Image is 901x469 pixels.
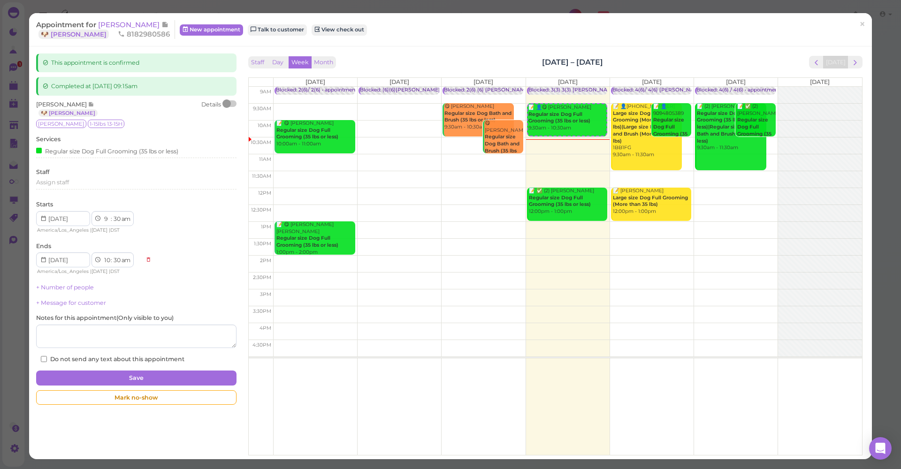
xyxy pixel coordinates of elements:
span: America/Los_Angeles [37,227,89,233]
span: 8182980586 [118,30,170,38]
a: View check out [312,24,367,36]
div: Blocked: 2(6)/ 2(6) • appointment [276,87,357,94]
span: [DATE] [558,78,578,85]
b: Regular size Dog Full Grooming (35 lbs or less) [528,111,590,124]
div: Appointment for [36,20,175,39]
div: 😋 [PERSON_NAME] 10:00am - 11:00am [484,120,523,175]
span: [DATE] [810,78,830,85]
span: [DATE] [642,78,662,85]
div: | | [36,267,141,276]
button: Week [289,56,312,69]
div: Blocked: (6)(6)[PERSON_NAME],[PERSON_NAME]/[PERSON_NAME] OFF • [PERSON_NAME] [360,87,593,94]
span: America/Los_Angeles [37,268,89,274]
span: 12pm [258,190,271,196]
a: + Number of people [36,284,94,291]
span: DST [110,268,120,274]
span: 11:30am [252,173,271,179]
h2: [DATE] – [DATE] [542,57,603,68]
a: 🐶 [PERSON_NAME] [38,30,109,39]
div: 📝 👤😋 [PERSON_NAME] 9:30am - 10:30am [528,104,607,132]
div: 📝 (2) [PERSON_NAME] 9:30am - 11:30am [696,103,766,151]
span: [DATE] [389,78,409,85]
b: Regular size Dog Full Grooming (35 lbs or less) [276,235,338,248]
button: prev [809,56,824,68]
button: Staff [248,56,267,69]
button: Month [311,56,336,69]
span: 4:30pm [252,342,271,348]
span: 9:30am [253,106,271,112]
a: × [854,14,871,36]
span: [DATE] [305,78,325,85]
span: [PERSON_NAME] [98,20,161,29]
label: Starts [36,200,53,209]
span: 11am [259,156,271,162]
span: [PERSON_NAME] [36,120,86,128]
div: 😋 [PERSON_NAME] 9:30am - 10:30am [444,103,514,131]
div: 📝 ✅ (2) [PERSON_NAME] 9:30am - 10:30am [737,103,776,159]
span: 3:30pm [253,308,271,314]
span: 2pm [260,257,271,264]
div: 📝 👤[PHONE_NUMBER] 1BB1FG 9:30am - 11:30am [612,103,682,159]
a: + Message for customer [36,299,106,306]
div: Blocked: 3(3) 3(3) [PERSON_NAME] / [PERSON_NAME] OFF / [PERSON_NAME] only • appointment [528,87,777,94]
button: Day [267,56,289,69]
span: 10:30am [251,139,271,145]
b: Regular size Dog Full Grooming (35 lbs or less) [276,127,338,140]
b: Regular size Dog Bath and Brush (35 lbs or less) [485,134,519,160]
span: 4pm [260,325,271,331]
div: 📝 ✅ (2) [PERSON_NAME] 12:00pm - 1:00pm [528,188,608,215]
div: Blocked: 4(6)/ 4(6) [PERSON_NAME] Lulu [PERSON_NAME] • appointment [612,87,799,94]
span: [DATE] [726,78,746,85]
b: Regular size Dog Full Grooming (35 lbs or less) [529,195,591,208]
a: New appointment [180,24,243,36]
button: [DATE] [823,56,848,68]
div: 📝 😋 [PERSON_NAME] 10:00am - 11:00am [276,120,355,148]
span: 10am [258,122,271,129]
div: 📝 😋 [PERSON_NAME] [PERSON_NAME] 1:00pm - 2:00pm [276,221,355,256]
span: × [859,18,865,31]
span: 9am [260,89,271,95]
b: Regular size Dog Full Grooming (35 lbs or less)|Regular size Dog Bath and Brush (35 lbs or less) [697,110,759,144]
span: 1pm [261,224,271,230]
a: Talk to customer [248,24,307,36]
span: [DATE] [92,268,107,274]
label: Staff [36,168,49,176]
a: 🐶 [PERSON_NAME] [38,109,98,117]
span: [PERSON_NAME] [36,101,88,108]
div: Completed at [DATE] 09:15am [36,77,236,96]
label: Do not send any text about this appointment [41,355,184,363]
button: next [848,56,863,68]
span: DST [110,227,120,233]
div: Mark no-show [36,390,236,405]
label: Services [36,135,61,144]
span: 1:30pm [254,241,271,247]
div: Open Intercom Messenger [869,437,892,460]
b: Regular size Dog Bath and Brush (35 lbs or less) [444,110,512,123]
div: Details [201,100,221,117]
span: 12:30pm [251,207,271,213]
span: Note [161,20,168,29]
input: Do not send any text about this appointment [41,356,47,362]
b: Regular size Dog Full Grooming (35 lbs or less) [737,117,771,144]
div: Regular size Dog Full Grooming (35 lbs or less) [36,146,178,156]
span: [DATE] [473,78,493,85]
div: 📝 👤9094805389 maltipoo 9:30am - 10:30am [653,103,692,165]
div: | | [36,226,141,234]
b: Regular size Dog Full Grooming (35 lbs or less) [653,117,687,144]
b: Large size Dog Full Grooming (More than 35 lbs)|Large size Dog Bath and Brush (More than 35 lbs) [613,110,674,144]
div: This appointment is confirmed [36,53,236,72]
div: Blocked: 4(6) / 4(6) • appointment [696,87,780,94]
span: 2:30pm [253,274,271,280]
div: 📝 [PERSON_NAME] 12:00pm - 1:00pm [612,188,692,215]
span: Assign staff [36,179,69,186]
label: Notes for this appointment ( Only visible to you ) [36,314,174,322]
button: Save [36,371,236,386]
span: 1-15lbs 13-15H [88,120,124,128]
div: Blocked: 2(6) (6) [PERSON_NAME] OFF • appointment [444,87,579,94]
span: 3pm [260,291,271,297]
span: [DATE] [92,227,107,233]
label: Ends [36,242,51,250]
span: Note [88,101,94,108]
a: [PERSON_NAME] 🐶 [PERSON_NAME] [36,20,168,38]
b: Large size Dog Full Grooming (More than 35 lbs) [613,195,688,208]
